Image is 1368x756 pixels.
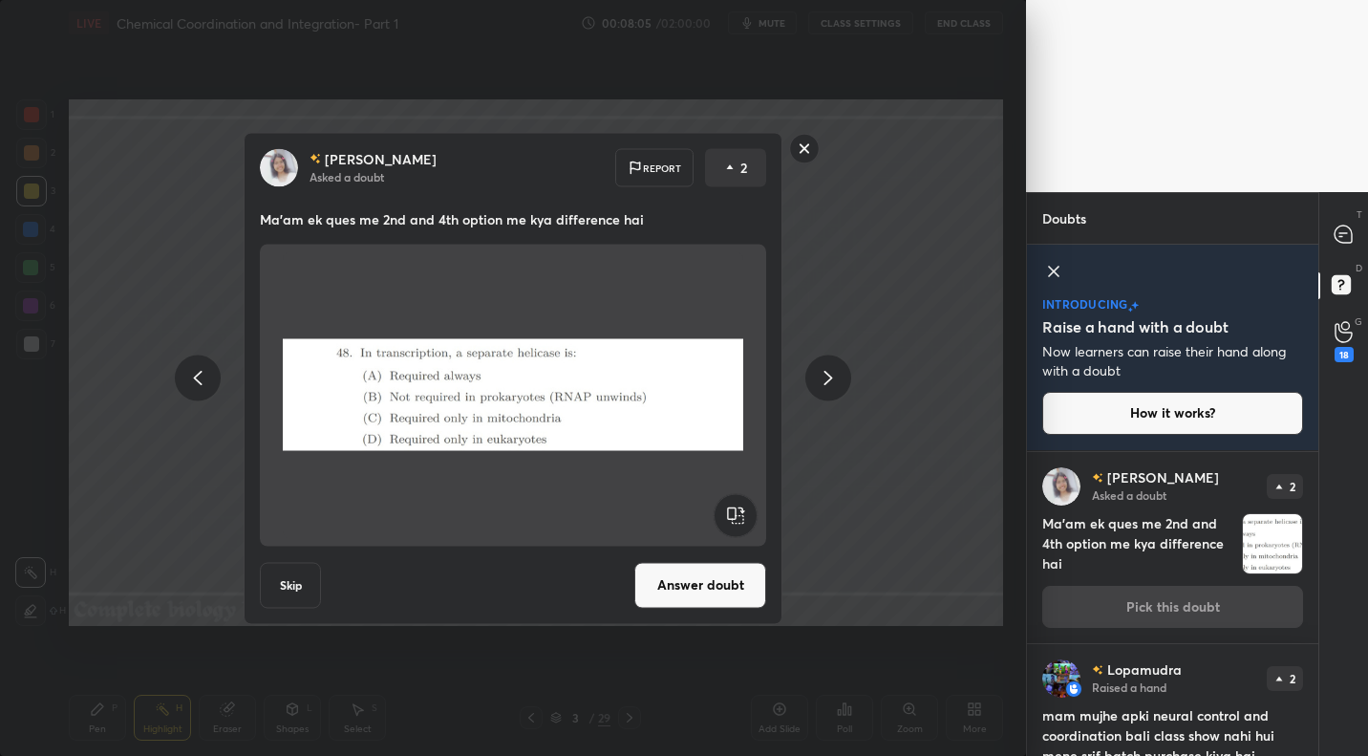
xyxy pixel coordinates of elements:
img: 1759644782Y1V7OF.jpg [283,251,743,538]
img: 1759644782Y1V7OF.jpg [1243,514,1302,573]
button: Skip [260,562,321,608]
p: G [1355,314,1362,329]
p: Doubts [1027,193,1101,244]
img: no-rating-badge.077c3623.svg [1092,664,1103,675]
p: 2 [1290,673,1295,684]
img: e8bfef8ad1194e1f83a0b56a7fae690c.jpg [1042,467,1080,506]
img: e8bfef8ad1194e1f83a0b56a7fae690c.jpg [260,148,298,186]
img: large-star.026637fe.svg [1131,301,1139,310]
p: Asked a doubt [310,168,384,184]
img: small-star.76a44327.svg [1128,307,1133,313]
div: 18 [1335,347,1354,362]
p: Lopamudra [1107,662,1182,678]
h5: Raise a hand with a doubt [1042,315,1229,338]
div: Report [615,148,694,186]
button: Answer doubt [634,562,766,608]
p: introducing [1042,298,1128,310]
h4: Ma'am ek ques me 2nd and 4th option me kya difference hai [1042,513,1234,574]
p: Raised a hand [1092,680,1166,695]
p: [PERSON_NAME] [1107,470,1219,486]
div: grid [1027,450,1318,756]
p: D [1356,261,1362,275]
p: [PERSON_NAME] [325,151,437,166]
p: 2 [1290,481,1295,492]
img: 3 [1042,659,1080,698]
p: Asked a doubt [1092,487,1166,503]
p: Now learners can raise their hand along with a doubt [1042,342,1303,380]
img: no-rating-badge.077c3623.svg [310,154,321,164]
img: no-rating-badge.077c3623.svg [1092,472,1103,483]
p: Ma'am ek ques me 2nd and 4th option me kya difference hai [260,209,766,228]
button: How it works? [1042,392,1303,434]
p: T [1357,207,1362,222]
p: 2 [740,158,747,177]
